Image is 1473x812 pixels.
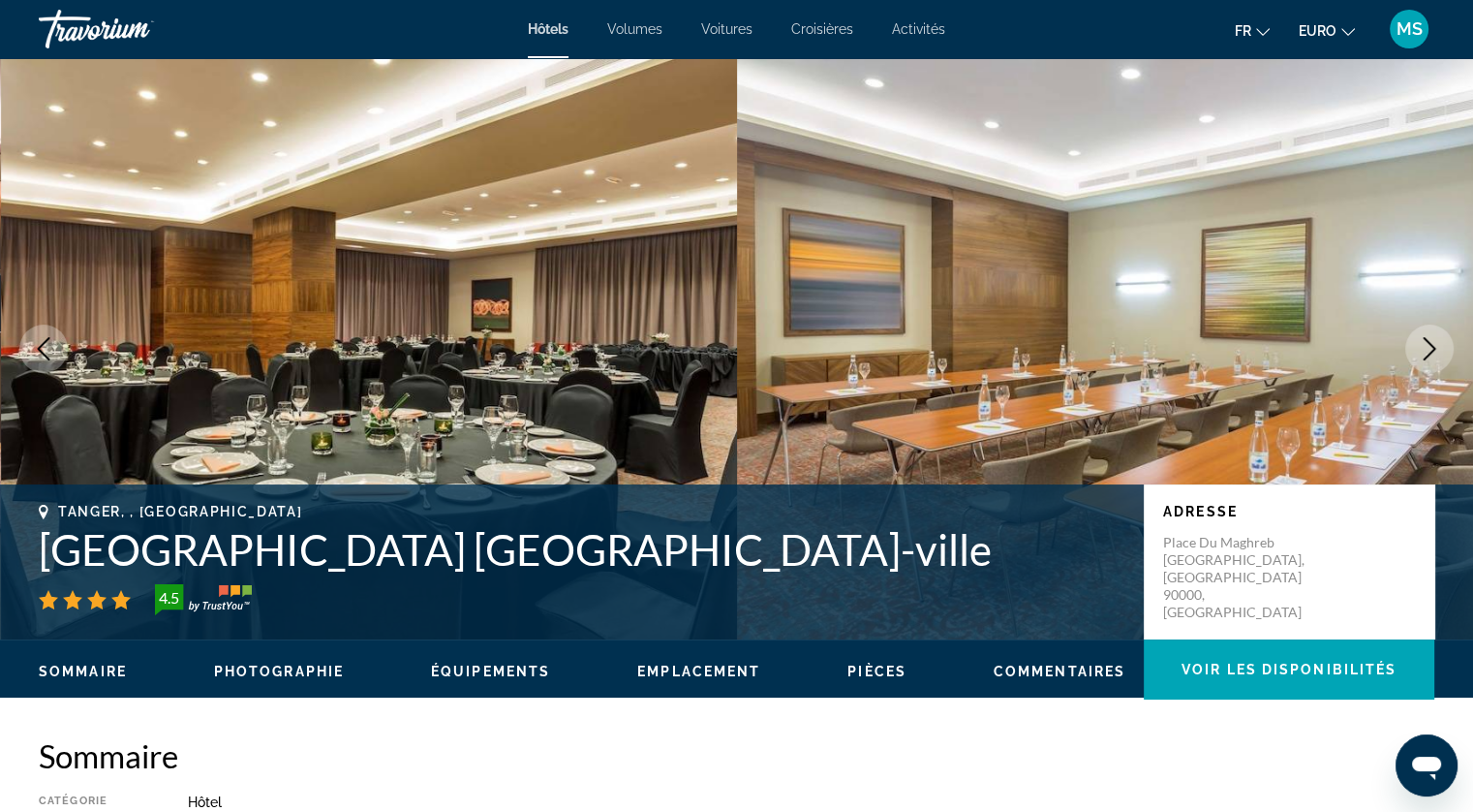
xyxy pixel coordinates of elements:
[701,21,752,37] a: Voitures
[994,663,1125,680] button: Commentaires
[847,664,906,679] span: Pièces
[431,663,550,680] button: Équipements
[19,325,68,373] button: Image précédente
[1396,19,1423,39] span: MS
[1384,9,1434,49] button: Menu utilisateur
[528,21,568,37] a: Hôtels
[39,4,232,54] a: Travorium
[1235,16,1270,45] button: Changer la langue
[1163,504,1415,519] p: Adresse
[791,21,853,37] a: Croisières
[214,664,344,679] span: Photographie
[1405,325,1454,373] button: Image suivante
[994,664,1125,679] span: Commentaires
[607,21,662,37] a: Volumes
[214,663,344,680] button: Photographie
[39,664,127,679] span: Sommaire
[39,524,1124,575] h1: [GEOGRAPHIC_DATA] [GEOGRAPHIC_DATA]-ville
[39,663,127,680] button: Sommaire
[39,736,1434,775] h2: Sommaire
[1144,640,1434,700] button: Voir les disponibilités
[1299,23,1336,39] span: EURO
[1181,662,1396,677] span: Voir les disponibilités
[188,795,1434,810] div: Hôtel
[637,663,760,680] button: Emplacement
[149,586,188,609] div: 4.5
[431,664,550,679] span: Équipements
[637,664,760,679] span: Emplacement
[58,504,302,519] span: Tanger, , [GEOGRAPHIC_DATA]
[155,584,252,615] img: trustyou-badge-hor.svg
[1163,534,1318,621] p: Place du Maghreb [GEOGRAPHIC_DATA], [GEOGRAPHIC_DATA] 90000, [GEOGRAPHIC_DATA]
[847,663,906,680] button: Pièces
[1299,16,1355,45] button: Changer de devise
[1396,734,1458,796] iframe: Bouton de lancement de la fenêtre de messagerie
[39,795,139,810] div: Catégorie
[1235,23,1251,39] span: Fr
[892,21,945,37] a: Activités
